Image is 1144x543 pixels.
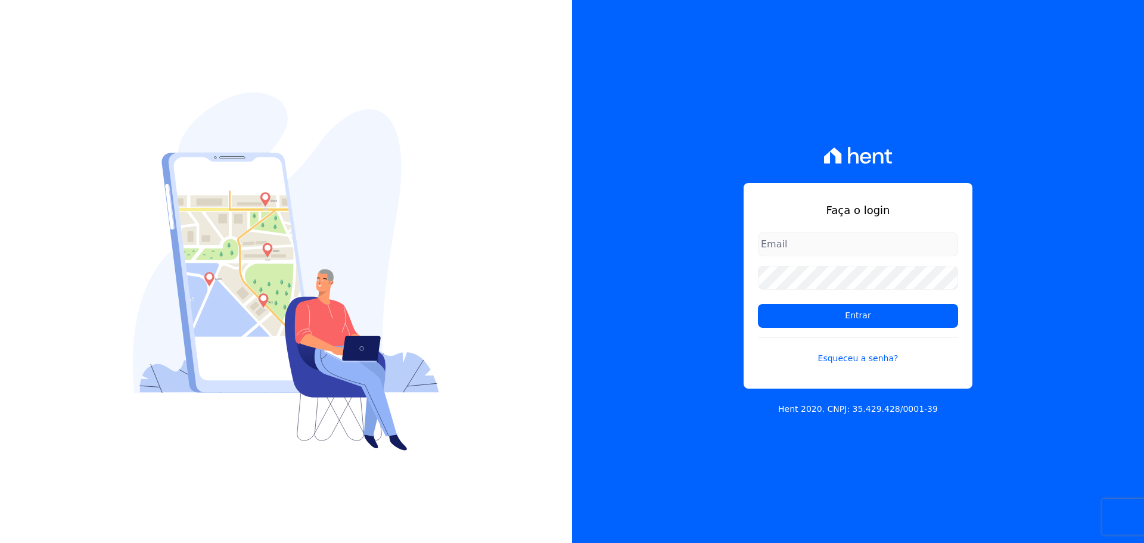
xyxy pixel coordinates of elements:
[758,304,958,328] input: Entrar
[133,92,439,451] img: Login
[758,202,958,218] h1: Faça o login
[758,232,958,256] input: Email
[778,403,938,415] p: Hent 2020. CNPJ: 35.429.428/0001-39
[758,337,958,365] a: Esqueceu a senha?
